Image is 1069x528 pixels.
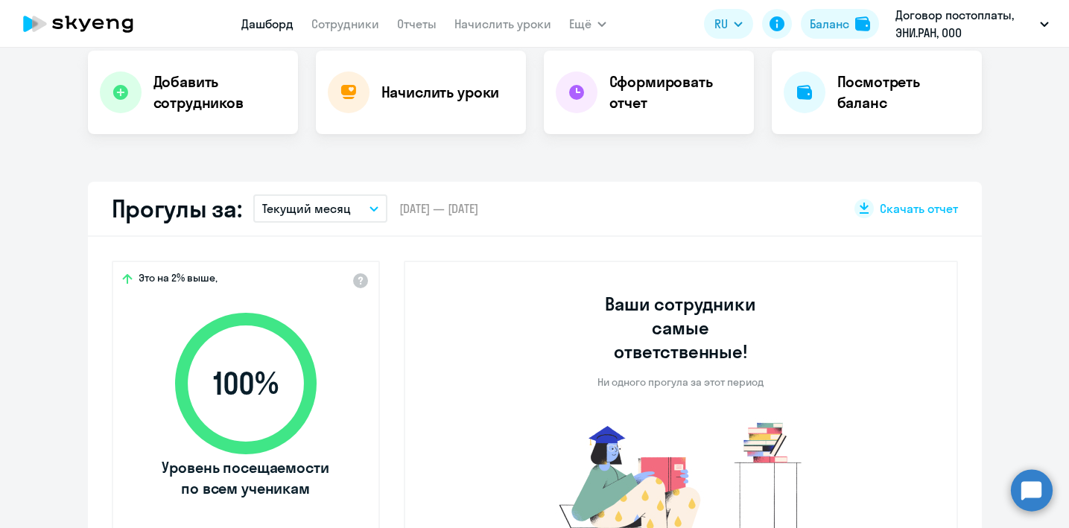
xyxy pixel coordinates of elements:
button: Договор постоплаты, ЭНИ.РАН, ООО [888,6,1056,42]
span: [DATE] — [DATE] [399,200,478,217]
h4: Добавить сотрудников [153,71,286,113]
div: Баланс [810,15,849,33]
span: RU [714,15,728,33]
span: Ещё [569,15,591,33]
span: Скачать отчет [880,200,958,217]
a: Сотрудники [311,16,379,31]
span: Уровень посещаемости по всем ученикам [160,457,332,499]
img: balance [855,16,870,31]
span: 100 % [160,366,332,401]
h4: Начислить уроки [381,82,500,103]
p: Договор постоплаты, ЭНИ.РАН, ООО [895,6,1034,42]
h4: Посмотреть баланс [837,71,970,113]
a: Отчеты [397,16,437,31]
p: Ни одного прогула за этот период [597,375,764,389]
a: Начислить уроки [454,16,551,31]
a: Дашборд [241,16,294,31]
h4: Сформировать отчет [609,71,742,113]
button: RU [704,9,753,39]
button: Ещё [569,9,606,39]
span: Это на 2% выше, [139,271,218,289]
h2: Прогулы за: [112,194,242,223]
button: Текущий месяц [253,194,387,223]
h3: Ваши сотрудники самые ответственные! [585,292,776,363]
p: Текущий месяц [262,200,351,217]
button: Балансbalance [801,9,879,39]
